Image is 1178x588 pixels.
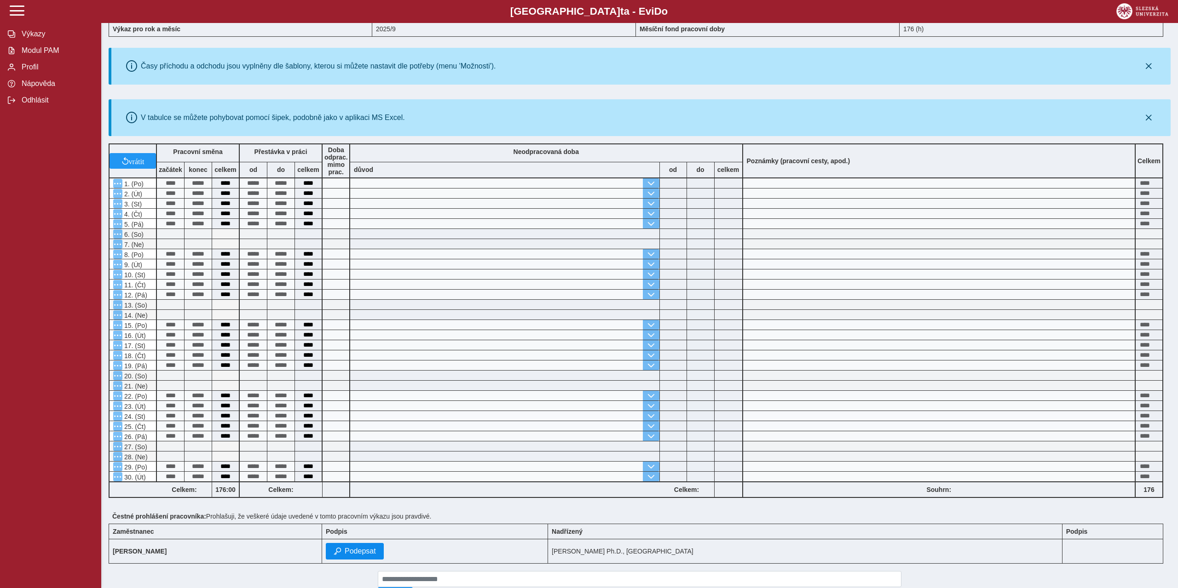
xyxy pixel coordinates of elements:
[660,166,687,173] b: od
[122,312,148,319] span: 14. (Ne)
[113,391,122,400] button: Menu
[113,310,122,320] button: Menu
[1116,3,1168,19] img: logo_web_su.png
[240,166,267,173] b: od
[113,381,122,390] button: Menu
[122,453,148,461] span: 28. (Ne)
[113,331,122,340] button: Menu
[620,6,624,17] span: t
[654,6,661,17] span: D
[659,486,714,493] b: Celkem:
[113,472,122,481] button: Menu
[122,322,147,329] span: 15. (Po)
[113,189,122,198] button: Menu
[113,199,122,208] button: Menu
[113,351,122,360] button: Menu
[113,371,122,380] button: Menu
[122,474,146,481] span: 30. (Út)
[743,157,854,165] b: Poznámky (pracovní cesty, apod.)
[173,148,222,155] b: Pracovní směna
[185,166,212,173] b: konec
[113,361,122,370] button: Menu
[113,280,122,289] button: Menu
[110,153,156,169] button: vrátit
[326,543,384,559] button: Podepsat
[212,486,239,493] b: 176:00
[113,240,122,249] button: Menu
[113,432,122,441] button: Menu
[122,302,147,309] span: 13. (So)
[122,332,146,339] span: 16. (Út)
[109,509,1171,524] div: Prohlašuji, že veškeré údaje uvedené v tomto pracovním výkazu jsou pravdivé.
[19,46,93,55] span: Modul PAM
[254,148,307,155] b: Přestávka v práci
[113,462,122,471] button: Menu
[122,342,145,349] span: 17. (St)
[122,291,147,299] span: 12. (Pá)
[113,401,122,411] button: Menu
[141,114,405,122] div: V tabulce se můžete pohybovat pomocí šipek, podobně jako v aplikaci MS Excel.
[129,157,144,165] span: vrátit
[122,382,148,390] span: 21. (Ne)
[19,63,93,71] span: Profil
[354,166,373,173] b: důvod
[112,513,206,520] b: Čestné prohlášení pracovníka:
[113,219,122,228] button: Menu
[113,320,122,330] button: Menu
[552,528,583,535] b: Nadřízený
[122,443,147,451] span: 27. (So)
[1138,157,1161,165] b: Celkem
[122,271,145,279] span: 10. (St)
[900,21,1163,37] div: 176 (h)
[122,362,147,370] span: 19. (Pá)
[122,251,144,258] span: 8. (Po)
[326,528,347,535] b: Podpis
[122,393,147,400] span: 22. (Po)
[113,422,122,431] button: Menu
[122,200,142,208] span: 3. (St)
[19,30,93,38] span: Výkazy
[122,180,144,188] span: 1. (Po)
[28,6,1150,17] b: [GEOGRAPHIC_DATA] a - Evi
[212,166,239,173] b: celkem
[926,486,951,493] b: Souhrn:
[640,25,725,33] b: Měsíční fond pracovní doby
[113,250,122,259] button: Menu
[122,281,146,289] span: 11. (Čt)
[141,62,496,70] div: Časy příchodu a odchodu jsou vyplněny dle šablony, kterou si můžete nastavit dle potřeby (menu 'M...
[372,21,636,37] div: 2025/9
[113,528,154,535] b: Zaměstnanec
[267,166,294,173] b: do
[687,166,714,173] b: do
[122,403,146,410] span: 23. (Út)
[548,539,1063,564] td: [PERSON_NAME] Ph.D., [GEOGRAPHIC_DATA]
[113,290,122,299] button: Menu
[113,341,122,350] button: Menu
[157,166,184,173] b: začátek
[122,433,147,440] span: 26. (Pá)
[19,80,93,88] span: Nápověda
[295,166,322,173] b: celkem
[122,352,146,360] span: 18. (Čt)
[122,190,142,198] span: 2. (Út)
[324,146,348,176] b: Doba odprac. mimo prac.
[113,548,167,555] b: [PERSON_NAME]
[122,413,145,420] span: 24. (St)
[113,209,122,218] button: Menu
[122,241,144,248] span: 7. (Ne)
[113,442,122,451] button: Menu
[122,211,142,218] span: 4. (Čt)
[19,96,93,104] span: Odhlásit
[240,486,322,493] b: Celkem:
[113,179,122,188] button: Menu
[122,221,144,228] span: 5. (Pá)
[122,463,147,471] span: 29. (Po)
[113,300,122,309] button: Menu
[122,231,144,238] span: 6. (So)
[715,166,742,173] b: celkem
[113,411,122,421] button: Menu
[345,547,376,555] span: Podepsat
[113,260,122,269] button: Menu
[1066,528,1088,535] b: Podpis
[1136,486,1162,493] b: 176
